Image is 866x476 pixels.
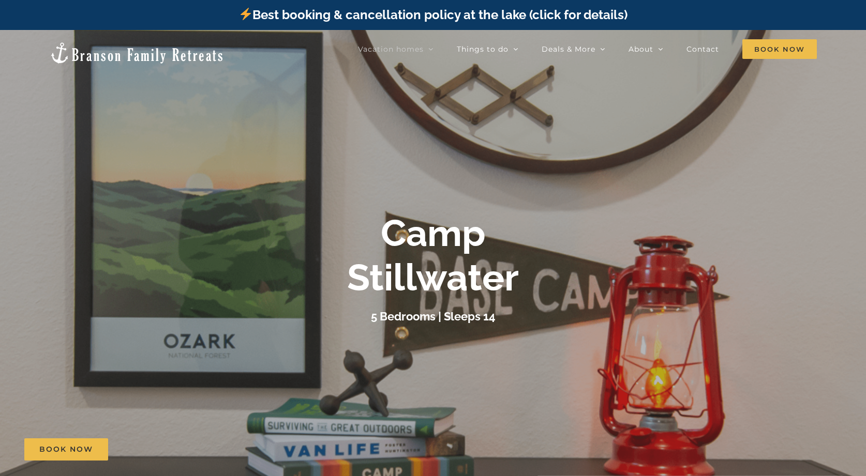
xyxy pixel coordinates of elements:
[742,39,817,59] span: Book Now
[629,45,653,53] span: About
[347,211,519,299] b: Camp Stillwater
[358,39,817,59] nav: Main Menu
[240,8,252,20] img: ⚡️
[358,39,434,59] a: Vacation homes
[457,39,518,59] a: Things to do
[24,438,108,460] a: Book Now
[371,310,496,323] h3: 5 Bedrooms | Sleeps 14
[542,39,605,59] a: Deals & More
[238,7,628,22] a: Best booking & cancellation policy at the lake (click for details)
[39,445,93,454] span: Book Now
[457,45,509,53] span: Things to do
[629,39,663,59] a: About
[358,45,424,53] span: Vacation homes
[686,39,719,59] a: Contact
[686,45,719,53] span: Contact
[49,41,225,65] img: Branson Family Retreats Logo
[542,45,595,53] span: Deals & More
